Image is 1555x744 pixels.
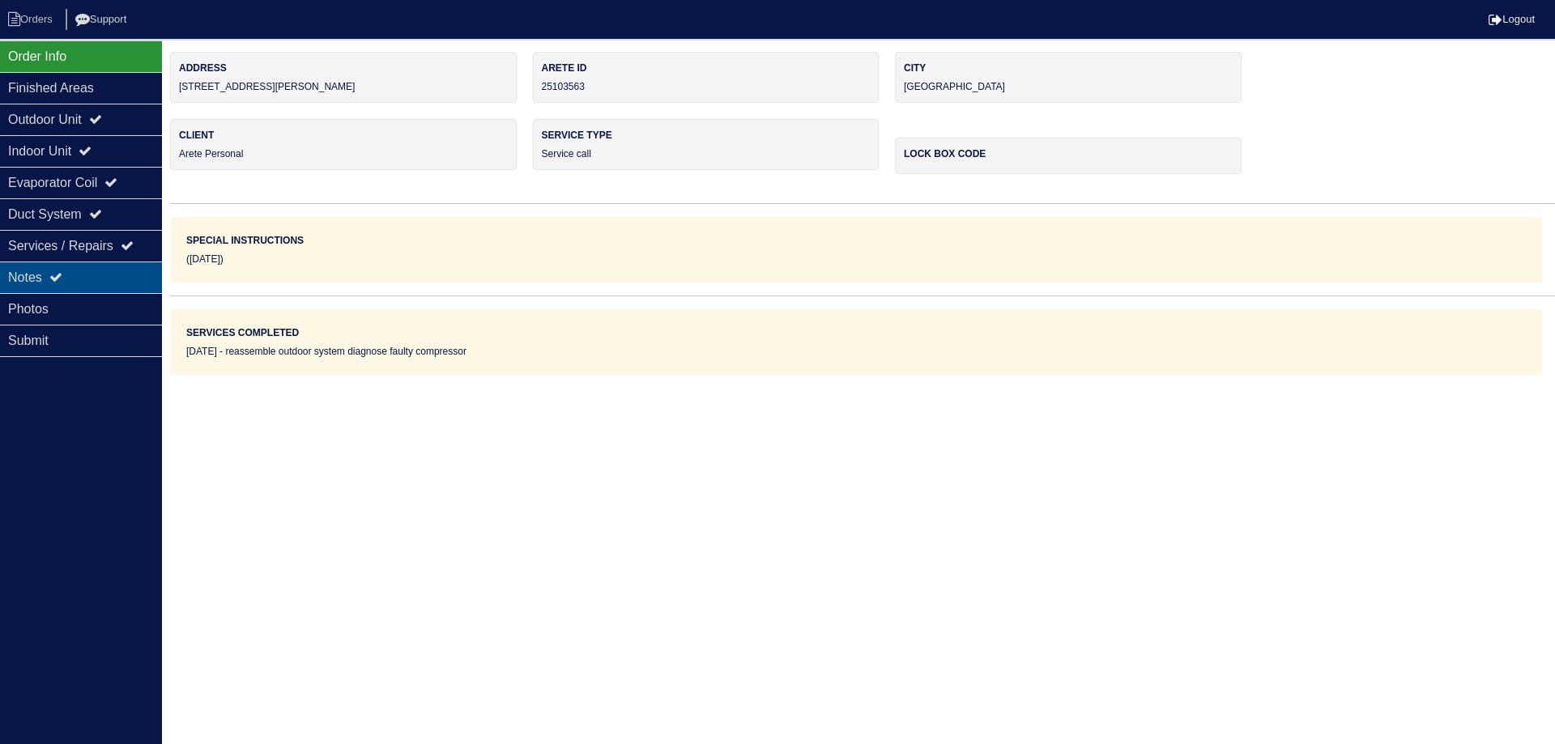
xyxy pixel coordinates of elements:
label: Services Completed [186,325,299,340]
label: Arete ID [542,61,871,75]
div: Arete Personal [170,119,517,170]
label: City [904,61,1233,75]
div: [DATE] - reassemble outdoor system diagnose faulty compressor [186,344,1526,359]
div: 25103563 [533,52,880,103]
div: ([DATE]) [186,252,1526,266]
div: [STREET_ADDRESS][PERSON_NAME] [170,52,517,103]
div: [GEOGRAPHIC_DATA] [895,52,1242,103]
label: Address [179,61,508,75]
label: Lock box code [904,147,1233,161]
label: Service Type [542,128,871,142]
div: Service call [533,119,880,170]
a: Logout [1489,13,1535,25]
li: Support [66,9,140,31]
label: Client [179,128,508,142]
label: Special Instructions [186,233,304,248]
